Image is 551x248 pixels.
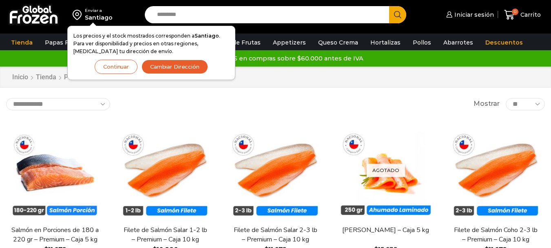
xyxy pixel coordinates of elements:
[409,35,435,50] a: Pollos
[6,98,110,110] select: Pedido de la tienda
[12,73,157,82] nav: Breadcrumb
[35,73,57,82] a: Tienda
[195,33,219,39] strong: Santiago
[452,226,540,244] a: Filete de Salmón Coho 2-3 lb – Premium – Caja 10 kg
[121,226,209,244] a: Filete de Salmón Salar 1-2 lb – Premium – Caja 10 kg
[73,8,85,22] img: address-field-icon.svg
[474,99,500,109] span: Mostrar
[444,7,494,23] a: Iniciar sesión
[11,226,99,244] a: Salmón en Porciones de 180 a 220 gr – Premium – Caja 5 kg
[367,163,405,177] p: Agotado
[366,35,405,50] a: Hortalizas
[269,35,310,50] a: Appetizers
[439,35,477,50] a: Abarrotes
[512,9,518,15] span: 0
[314,35,362,50] a: Queso Crema
[95,60,137,74] button: Continuar
[389,6,406,23] button: Search button
[481,35,527,50] a: Descuentos
[502,5,543,25] a: 0 Carrito
[85,13,113,22] div: Santiago
[142,60,208,74] button: Cambiar Dirección
[7,35,37,50] a: Tienda
[210,35,265,50] a: Pulpa de Frutas
[73,32,229,56] p: Los precios y el stock mostrados corresponden a . Para ver disponibilidad y precios en otras regi...
[41,35,86,50] a: Papas Fritas
[64,73,127,82] a: Pescados y Mariscos
[85,8,113,13] div: Enviar a
[342,226,430,235] a: [PERSON_NAME] – Caja 5 kg
[518,11,541,19] span: Carrito
[452,11,494,19] span: Iniciar sesión
[12,73,29,82] a: Inicio
[231,226,319,244] a: Filete de Salmón Salar 2-3 lb – Premium – Caja 10 kg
